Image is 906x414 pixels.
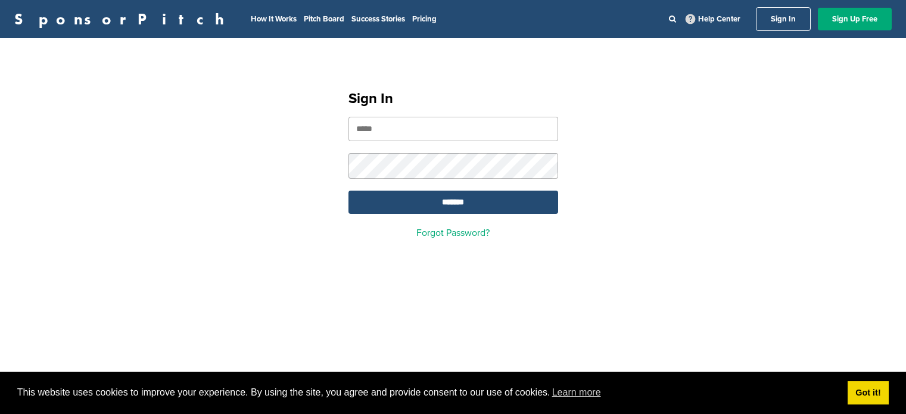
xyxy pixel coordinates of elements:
a: Help Center [683,12,743,26]
a: Sign In [756,7,811,31]
a: Forgot Password? [416,227,490,239]
a: Sign Up Free [818,8,892,30]
a: How It Works [251,14,297,24]
a: dismiss cookie message [848,381,889,405]
a: Pitch Board [304,14,344,24]
a: SponsorPitch [14,11,232,27]
a: Pricing [412,14,437,24]
h1: Sign In [348,88,558,110]
a: learn more about cookies [550,384,603,401]
span: This website uses cookies to improve your experience. By using the site, you agree and provide co... [17,384,838,401]
a: Success Stories [351,14,405,24]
